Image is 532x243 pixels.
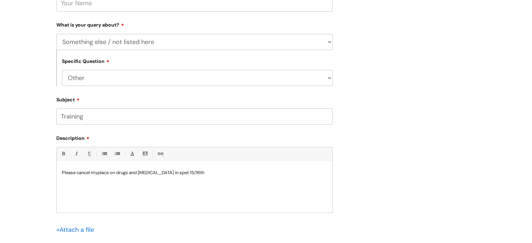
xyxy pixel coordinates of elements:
a: Link [156,149,164,158]
a: Font Color [128,149,136,158]
label: What is your query about? [56,20,333,28]
a: Underline(Ctrl-U) [85,149,93,158]
label: Description [56,133,333,141]
span: + [56,226,59,234]
label: Specific Question [62,57,109,64]
p: Please cancel myplace on drugs and [MEDICAL_DATA] in spet 15/16th [62,170,327,176]
a: • Unordered List (Ctrl-Shift-7) [100,149,108,158]
label: Subject [56,94,333,103]
a: 1. Ordered List (Ctrl-Shift-8) [113,149,121,158]
a: Bold (Ctrl-B) [59,149,68,158]
div: Attach a file [56,224,98,235]
a: Back Color [141,149,149,158]
a: Italic (Ctrl-I) [72,149,80,158]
